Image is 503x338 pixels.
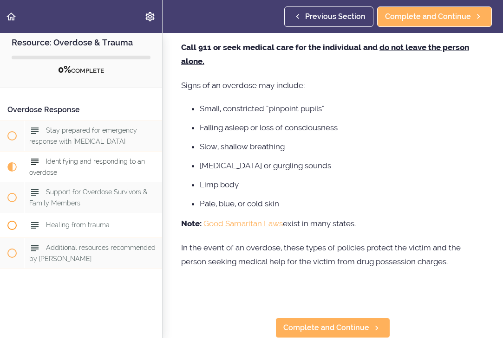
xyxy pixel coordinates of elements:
li: Slow, shallow breathing [200,140,484,153]
div: COMPLETE [12,64,150,76]
span: 0% [58,64,71,75]
li: Limp body [200,179,484,191]
span: Support for Overdose Survivors & Family Members [29,188,147,206]
a: Complete and Continue [275,318,390,338]
a: Previous Section [284,6,373,27]
svg: Settings Menu [144,11,156,22]
strong: Call 911 or seek medical care for the individual and [181,43,378,52]
span: Identifying and responding to an overdose [29,158,145,176]
strong: Note: [181,219,202,228]
li: [MEDICAL_DATA] or gurgling sounds [200,159,484,172]
a: Good Samaritan Laws [203,219,283,228]
span: Healing from trauma [46,221,110,229]
li: Small, constricted “pinpoint pupils” [200,102,484,115]
li: Pale, blue, or cold skin [200,198,484,210]
p: In the event of an overdose, these types of policies protect the victim and the person seeking me... [181,241,484,268]
span: Previous Section [305,11,366,22]
p: Signs of an overdose may include: [181,78,484,92]
a: Complete and Continue [377,6,492,27]
svg: Back to course curriculum [6,11,17,22]
li: Falling asleep or loss of consciousness [200,121,484,134]
span: Additional resources recommended by [PERSON_NAME] [29,244,156,262]
span: Complete and Continue [385,11,471,22]
p: exist in many states. [181,217,484,230]
span: Stay prepared for emergency response with [MEDICAL_DATA] [29,127,137,145]
span: Complete and Continue [283,322,369,333]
